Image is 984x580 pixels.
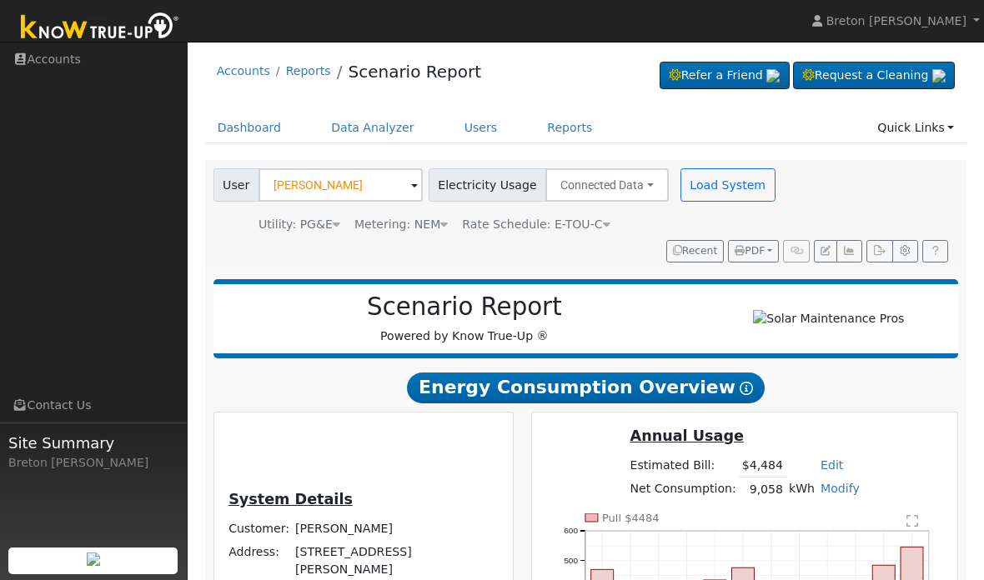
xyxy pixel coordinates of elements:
[932,69,946,82] img: retrieve
[821,482,860,495] a: Modify
[222,292,708,345] div: Powered by Know True-Up ®
[739,453,786,477] td: $4,484
[8,432,178,454] span: Site Summary
[205,112,294,143] a: Dashboard
[230,292,699,322] h2: Scenario Report
[666,240,725,263] button: Recent
[865,112,966,143] a: Quick Links
[866,240,892,263] button: Export Interval Data
[922,240,948,263] a: Help Link
[630,427,744,444] u: Annual Usage
[739,477,786,502] td: 9,058
[226,517,293,540] td: Customer:
[535,112,605,143] a: Reports
[821,458,843,472] a: Edit
[564,556,578,565] text: 500
[213,168,259,202] span: User
[814,240,837,263] button: Edit User
[660,62,790,90] a: Refer a Friend
[826,14,966,27] span: Breton [PERSON_NAME]
[564,526,578,535] text: 600
[793,62,955,90] a: Request a Cleaning
[680,168,776,202] button: Load System
[735,245,765,257] span: PDF
[545,168,669,202] button: Connected Data
[452,112,510,143] a: Users
[627,477,739,502] td: Net Consumption:
[429,168,546,202] span: Electricity Usage
[348,62,481,82] a: Scenario Report
[259,216,340,233] div: Utility: PG&E
[217,64,270,77] a: Accounts
[766,69,780,82] img: retrieve
[728,240,779,263] button: PDF
[627,453,739,477] td: Estimated Bill:
[8,454,178,472] div: Breton [PERSON_NAME]
[892,240,918,263] button: Settings
[286,64,331,77] a: Reports
[407,372,765,403] span: Energy Consumption Overview
[753,310,904,327] img: Solar Maintenance Pros
[786,477,818,502] td: kWh
[87,552,100,566] img: retrieve
[228,491,353,507] u: System Details
[602,512,660,524] text: Pull $4484
[259,168,423,202] input: Select a User
[13,9,188,47] img: Know True-Up
[319,112,427,143] a: Data Analyzer
[462,217,610,231] span: Alias: None
[906,514,918,527] text: 
[740,382,753,395] i: Show Help
[354,216,448,233] div: Metering: NEM
[836,240,862,263] button: Multi-Series Graph
[293,517,501,540] td: [PERSON_NAME]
